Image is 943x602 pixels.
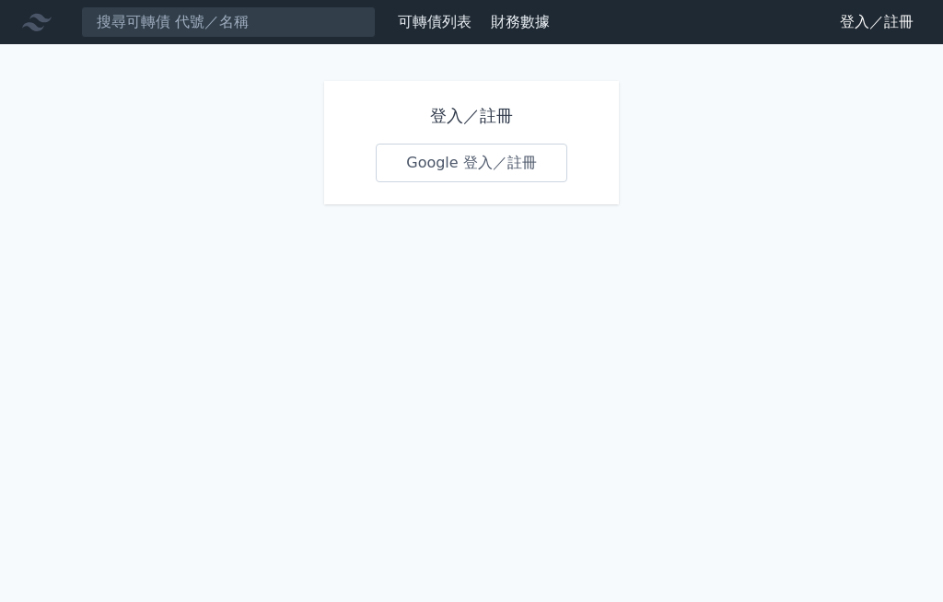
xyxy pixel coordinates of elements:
[491,13,550,30] a: 財務數據
[81,6,376,38] input: 搜尋可轉債 代號／名稱
[825,7,928,37] a: 登入／註冊
[376,103,567,129] h1: 登入／註冊
[398,13,471,30] a: 可轉債列表
[376,144,567,182] a: Google 登入／註冊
